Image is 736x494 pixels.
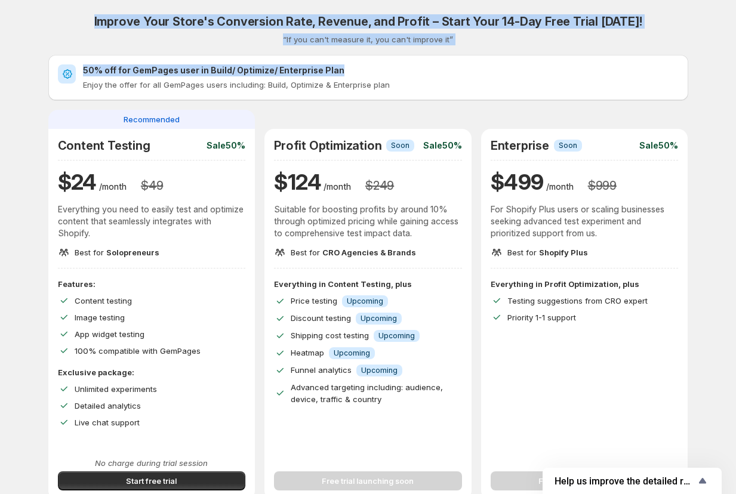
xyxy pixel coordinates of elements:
[507,296,648,305] span: Testing suggestions from CRO expert
[124,113,180,125] span: Recommended
[334,348,370,358] span: Upcoming
[291,331,369,340] span: Shipping cost testing
[491,168,544,196] h1: $ 499
[99,181,127,193] p: /month
[106,248,159,257] span: Solopreneurs
[75,313,125,322] span: Image testing
[291,348,324,357] span: Heatmap
[507,313,576,322] span: Priority 1-1 support
[75,401,141,410] span: Detailed analytics
[274,203,462,239] p: Suitable for boosting profits by around 10% through optimized pricing while gaining access to com...
[58,457,246,469] p: No charge during trial session
[75,384,157,394] span: Unlimited experiments
[75,329,144,339] span: App widget testing
[347,297,383,306] span: Upcoming
[83,79,679,91] p: Enjoy the offer for all GemPages users including: Build, Optimize & Enterprise plan
[58,366,246,378] p: Exclusive package:
[126,475,177,487] span: Start free trial
[291,313,351,323] span: Discount testing
[283,33,453,45] p: “If you can't measure it, you can't improve it”
[141,178,163,193] h3: $ 49
[539,248,588,257] span: Shopify Plus
[361,366,398,375] span: Upcoming
[324,181,351,193] p: /month
[274,138,381,153] h2: Profit Optimization
[491,278,679,290] p: Everything in Profit Optimization, plus
[491,138,549,153] h2: Enterprise
[207,140,245,152] p: Sale 50%
[291,365,352,375] span: Funnel analytics
[378,331,415,341] span: Upcoming
[391,141,409,150] span: Soon
[75,246,159,258] p: Best for
[559,141,577,150] span: Soon
[75,296,132,305] span: Content testing
[361,314,397,323] span: Upcoming
[58,278,246,290] p: Features:
[507,246,588,258] p: Best for
[274,168,321,196] h1: $ 124
[83,64,679,76] h2: 50% off for GemPages user in Build/ Optimize/ Enterprise Plan
[291,296,337,305] span: Price testing
[58,203,246,239] p: Everything you need to easily test and optimize content that seamlessly integrates with Shopify.
[94,14,642,29] h2: Improve Your Store's Conversion Rate, Revenue, and Profit – Start Your 14-Day Free Trial [DATE]!
[588,178,617,193] h3: $ 999
[423,140,462,152] p: Sale 50%
[491,203,679,239] p: For Shopify Plus users or scaling businesses seeking advanced test experiment and prioritized sup...
[58,471,246,490] button: Start free trial
[555,474,710,488] button: Show survey - Help us improve the detailed report for A/B campaigns
[291,382,443,404] span: Advanced targeting including: audience, device, traffic & country
[291,246,416,258] p: Best for
[322,248,416,257] span: CRO Agencies & Brands
[75,418,140,427] span: Live chat support
[274,278,462,290] p: Everything in Content Testing, plus
[639,140,678,152] p: Sale 50%
[58,168,97,196] h1: $ 24
[546,181,574,193] p: /month
[58,138,150,153] h2: Content Testing
[75,346,201,356] span: 100% compatible with GemPages
[365,178,394,193] h3: $ 249
[555,476,695,487] span: Help us improve the detailed report for A/B campaigns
